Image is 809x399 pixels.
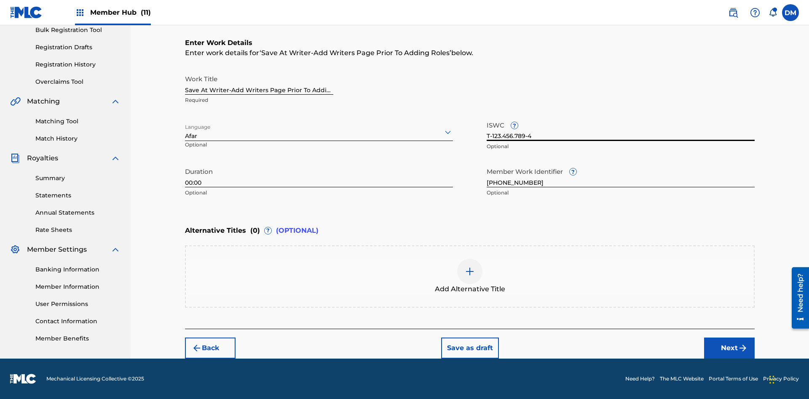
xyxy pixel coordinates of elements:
[738,343,748,353] img: f7272a7cc735f4ea7f67.svg
[709,375,758,383] a: Portal Terms of Use
[451,49,473,57] span: below.
[767,359,809,399] iframe: Chat Widget
[35,60,121,69] a: Registration History
[35,117,121,126] a: Matching Tool
[625,375,655,383] a: Need Help?
[185,226,246,236] span: Alternative Titles
[110,96,121,106] img: expand
[35,134,121,143] a: Match History
[141,8,151,16] span: (11)
[10,245,20,255] img: Member Settings
[35,282,121,291] a: Member Information
[35,300,121,309] a: User Permissions
[782,4,799,21] div: User Menu
[110,153,121,163] img: expand
[27,245,87,255] span: Member Settings
[465,266,475,277] img: add
[660,375,704,383] a: The MLC Website
[185,49,260,57] span: Enter work details for
[570,168,576,175] span: ?
[260,49,451,57] span: Save At Writer-Add Writers Page Prior To Adding Roles
[35,191,121,200] a: Statements
[785,264,809,333] iframe: Resource Center
[110,245,121,255] img: expand
[35,208,121,217] a: Annual Statements
[441,338,499,359] button: Save as draft
[10,96,21,106] img: Matching
[27,153,58,163] span: Royalties
[265,227,271,234] span: ?
[435,284,505,294] span: Add Alternative Title
[185,38,755,48] h6: Enter Work Details
[250,226,260,236] span: ( 0 )
[90,8,151,17] span: Member Hub
[35,317,121,326] a: Contact Information
[46,375,144,383] span: Mechanical Licensing Collective © 2025
[487,189,755,197] p: Optional
[10,6,43,19] img: MLC Logo
[725,4,742,21] a: Public Search
[35,265,121,274] a: Banking Information
[185,189,453,197] p: Optional
[192,343,202,353] img: 7ee5dd4eb1f8a8e3ef2f.svg
[35,174,121,183] a: Summary
[769,8,777,17] div: Notifications
[35,77,121,86] a: Overclaims Tool
[35,43,121,52] a: Registration Drafts
[185,338,236,359] button: Back
[511,122,518,129] span: ?
[704,338,755,359] button: Next
[769,367,774,392] div: Drag
[763,375,799,383] a: Privacy Policy
[185,96,333,104] p: Required
[276,226,319,236] span: (OPTIONAL)
[750,8,760,18] img: help
[27,96,60,106] span: Matching
[35,26,121,35] a: Bulk Registration Tool
[35,226,121,234] a: Rate Sheets
[10,153,20,163] img: Royalties
[185,141,268,155] p: Optional
[75,8,85,18] img: Top Rightsholders
[35,334,121,343] a: Member Benefits
[261,49,450,57] span: Save At Writer-Add Writers Page Prior To Adding Roles
[10,374,36,384] img: logo
[487,143,755,150] p: Optional
[728,8,738,18] img: search
[747,4,763,21] div: Help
